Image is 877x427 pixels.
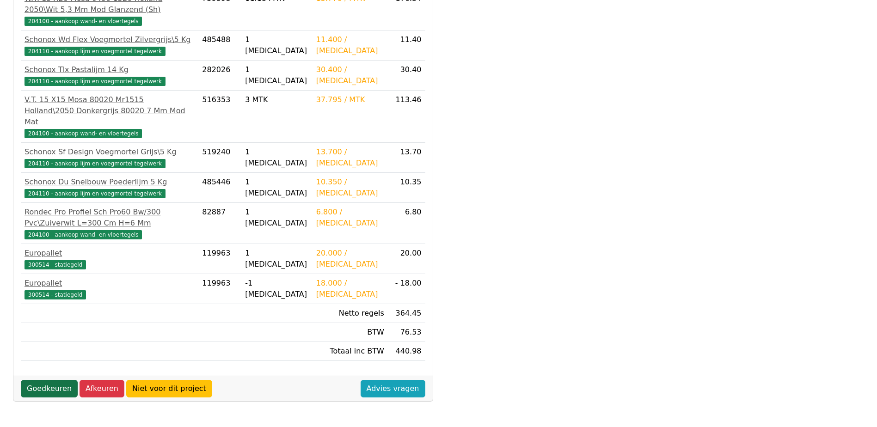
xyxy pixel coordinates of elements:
div: 1 [MEDICAL_DATA] [245,248,309,270]
div: Schonox Sf Design Voegmortel Grijs\5 Kg [25,146,195,158]
a: V.T. 15 X15 Mosa 80020 Mr1515 Holland\2050 Donkergrijs 80020 7 Mm Mod Mat204100 - aankoop wand- e... [25,94,195,139]
span: 300514 - statiegeld [25,290,86,299]
td: 364.45 [388,304,425,323]
div: 11.400 / [MEDICAL_DATA] [316,34,384,56]
span: 300514 - statiegeld [25,260,86,269]
td: 6.80 [388,203,425,244]
td: 485488 [198,30,241,61]
span: 204100 - aankoop wand- en vloertegels [25,129,142,138]
td: 113.46 [388,91,425,143]
td: 119963 [198,244,241,274]
a: Schonox Wd Flex Voegmortel Zilvergrijs\5 Kg204110 - aankoop lijm en voegmortel tegelwerk [25,34,195,56]
div: -1 [MEDICAL_DATA] [245,278,309,300]
div: Schonox Tlx Pastalijm 14 Kg [25,64,195,75]
div: 18.000 / [MEDICAL_DATA] [316,278,384,300]
span: 204110 - aankoop lijm en voegmortel tegelwerk [25,159,166,168]
div: 30.400 / [MEDICAL_DATA] [316,64,384,86]
a: Schonox Sf Design Voegmortel Grijs\5 Kg204110 - aankoop lijm en voegmortel tegelwerk [25,146,195,169]
a: Schonox Tlx Pastalijm 14 Kg204110 - aankoop lijm en voegmortel tegelwerk [25,64,195,86]
td: 11.40 [388,30,425,61]
div: V.T. 15 X15 Mosa 80020 Mr1515 Holland\2050 Donkergrijs 80020 7 Mm Mod Mat [25,94,195,128]
td: 440.98 [388,342,425,361]
div: Europallet [25,248,195,259]
td: Totaal inc BTW [313,342,388,361]
div: 1 [MEDICAL_DATA] [245,64,309,86]
a: Afkeuren [80,380,124,397]
span: 204110 - aankoop lijm en voegmortel tegelwerk [25,189,166,198]
td: 282026 [198,61,241,91]
div: 1 [MEDICAL_DATA] [245,207,309,229]
td: 30.40 [388,61,425,91]
div: 3 MTK [245,94,309,105]
div: Schonox Wd Flex Voegmortel Zilvergrijs\5 Kg [25,34,195,45]
td: 13.70 [388,143,425,173]
span: 204100 - aankoop wand- en vloertegels [25,17,142,26]
td: BTW [313,323,388,342]
div: 13.700 / [MEDICAL_DATA] [316,146,384,169]
div: 1 [MEDICAL_DATA] [245,177,309,199]
span: 204110 - aankoop lijm en voegmortel tegelwerk [25,77,166,86]
a: Goedkeuren [21,380,78,397]
td: Netto regels [313,304,388,323]
td: 516353 [198,91,241,143]
td: - 18.00 [388,274,425,304]
div: Rondec Pro Profiel Sch Pro60 Bw/300 Pvc\Zuiverwit L=300 Cm H=6 Mm [25,207,195,229]
div: 1 [MEDICAL_DATA] [245,34,309,56]
div: 1 [MEDICAL_DATA] [245,146,309,169]
span: 204110 - aankoop lijm en voegmortel tegelwerk [25,47,166,56]
a: Europallet300514 - statiegeld [25,278,195,300]
a: Niet voor dit project [126,380,212,397]
div: Schonox Du Snelbouw Poederlijm 5 Kg [25,177,195,188]
td: 76.53 [388,323,425,342]
div: 6.800 / [MEDICAL_DATA] [316,207,384,229]
div: Europallet [25,278,195,289]
td: 119963 [198,274,241,304]
td: 485446 [198,173,241,203]
span: 204100 - aankoop wand- en vloertegels [25,230,142,239]
a: Rondec Pro Profiel Sch Pro60 Bw/300 Pvc\Zuiverwit L=300 Cm H=6 Mm204100 - aankoop wand- en vloert... [25,207,195,240]
div: 10.350 / [MEDICAL_DATA] [316,177,384,199]
td: 519240 [198,143,241,173]
a: Schonox Du Snelbouw Poederlijm 5 Kg204110 - aankoop lijm en voegmortel tegelwerk [25,177,195,199]
td: 20.00 [388,244,425,274]
div: 37.795 / MTK [316,94,384,105]
a: Advies vragen [361,380,425,397]
td: 10.35 [388,173,425,203]
a: Europallet300514 - statiegeld [25,248,195,270]
div: 20.000 / [MEDICAL_DATA] [316,248,384,270]
td: 82887 [198,203,241,244]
